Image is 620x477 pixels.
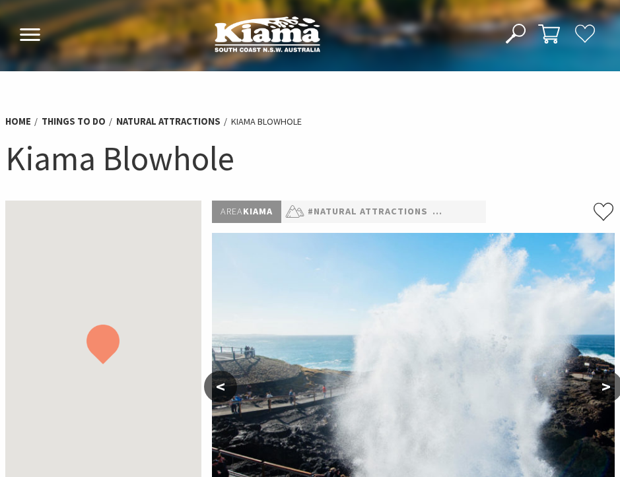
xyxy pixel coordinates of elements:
[308,204,428,220] a: #Natural Attractions
[5,137,615,180] h1: Kiama Blowhole
[5,115,31,128] a: Home
[212,201,281,223] p: Kiama
[42,115,106,128] a: Things To Do
[221,205,243,217] span: Area
[432,204,506,220] a: #Attractions
[204,371,237,402] button: <
[215,16,320,52] img: Kiama Logo
[116,115,221,128] a: Natural Attractions
[231,114,302,129] li: Kiama Blowhole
